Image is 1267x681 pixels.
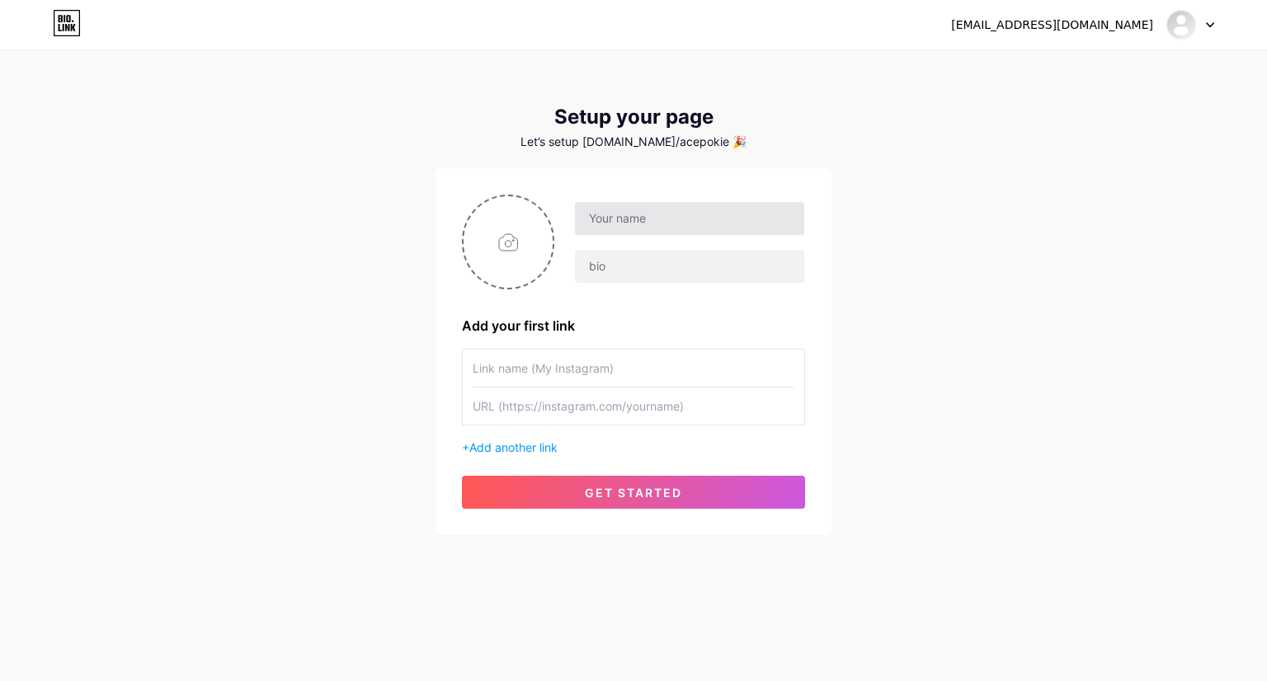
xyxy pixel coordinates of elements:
[462,316,805,336] div: Add your first link
[1166,9,1197,40] img: Ace Pokies
[575,250,804,283] input: bio
[436,135,831,148] div: Let’s setup [DOMAIN_NAME]/acepokie 🎉
[462,476,805,509] button: get started
[436,106,831,129] div: Setup your page
[473,387,794,425] input: URL (https://instagram.com/yourname)
[473,350,794,387] input: Link name (My Instagram)
[951,16,1153,34] div: [EMAIL_ADDRESS][DOMAIN_NAME]
[575,202,804,235] input: Your name
[462,439,805,456] div: +
[585,486,682,500] span: get started
[469,440,558,454] span: Add another link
